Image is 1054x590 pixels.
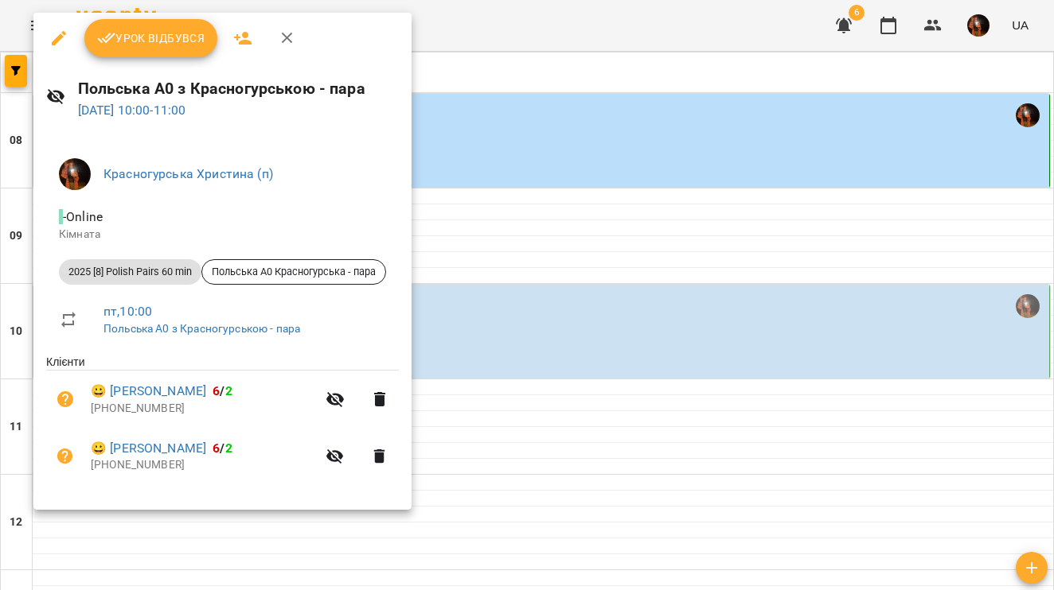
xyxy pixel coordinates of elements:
[201,259,386,285] div: Польська А0 Красногурська - пара
[78,103,186,118] a: [DATE] 10:00-11:00
[225,441,232,456] span: 2
[213,383,232,398] b: /
[59,227,386,243] p: Кімната
[91,382,206,401] a: 😀 [PERSON_NAME]
[78,76,399,101] h6: Польська А0 з Красногурською - пара
[91,457,316,473] p: [PHONE_NUMBER]
[213,441,232,456] b: /
[59,209,106,224] span: - Online
[225,383,232,398] span: 2
[213,383,220,398] span: 6
[84,19,218,57] button: Урок відбувся
[213,441,220,456] span: 6
[202,265,385,279] span: Польська А0 Красногурська - пара
[46,380,84,418] button: Візит ще не сплачено. Додати оплату?
[91,439,206,458] a: 😀 [PERSON_NAME]
[103,322,300,335] a: Польська А0 з Красногурською - пара
[97,29,205,48] span: Урок відбувся
[46,437,84,475] button: Візит ще не сплачено. Додати оплату?
[91,401,316,417] p: [PHONE_NUMBER]
[59,158,91,190] img: 6e701af36e5fc41b3ad9d440b096a59c.jpg
[59,265,201,279] span: 2025 [8] Polish Pairs 60 min
[103,166,273,181] a: Красногурська Христина (п)
[103,304,152,319] a: пт , 10:00
[46,354,399,490] ul: Клієнти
